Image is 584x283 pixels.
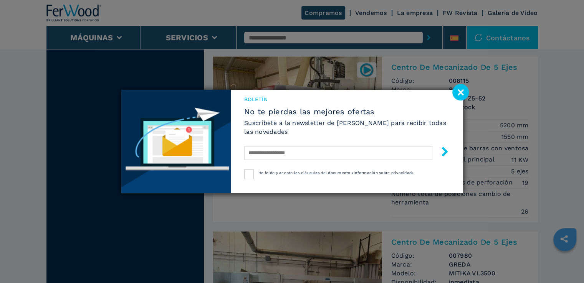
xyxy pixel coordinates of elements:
span: He leído y acepto las cláusulas del documento «Información sobre privacidad» [258,171,414,175]
h6: Suscríbete a la newsletter de [PERSON_NAME] para recibir todas las novedades [244,118,449,136]
span: Boletín [244,95,449,103]
span: No te pierdas las mejores ofertas [244,107,449,116]
img: Newsletter image [121,90,231,193]
button: submit-button [432,144,450,162]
